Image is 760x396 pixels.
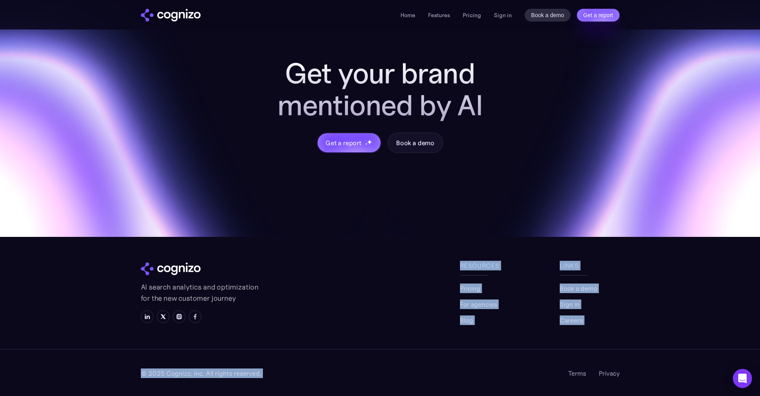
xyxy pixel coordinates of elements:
a: Pricing [463,12,481,19]
img: star [367,139,372,144]
a: Privacy [599,368,620,378]
a: Get a reportstarstarstar [317,132,381,153]
a: home [141,9,201,22]
a: Terms [568,368,586,378]
img: X icon [160,313,166,320]
a: Sign in [494,10,512,20]
p: AI search analytics and optimization for the new customer journey [141,282,261,304]
img: star [365,143,368,146]
a: Home [401,12,415,19]
a: Book a demo [525,9,570,22]
img: cognizo logo [141,9,201,22]
img: LinkedIn icon [144,313,150,320]
img: cognizo logo [141,262,201,275]
img: star [365,140,366,141]
a: Blog [460,315,473,325]
a: Pricing [460,284,480,293]
a: Book a demo [387,132,443,153]
a: Get a report [577,9,620,22]
a: Careers [560,315,583,325]
div: Resources [460,261,520,270]
h2: Get your brand mentioned by AI [253,57,508,121]
div: © 2025 Cognizo, Inc. All rights reserved. [141,368,261,378]
div: links [560,261,620,270]
div: Book a demo [396,138,434,148]
a: Features [428,12,450,19]
a: For agencies [460,299,497,309]
div: Get a report [326,138,361,148]
div: Open Intercom Messenger [733,369,752,388]
a: Book a demo [560,284,597,293]
a: Sign in [560,299,580,309]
